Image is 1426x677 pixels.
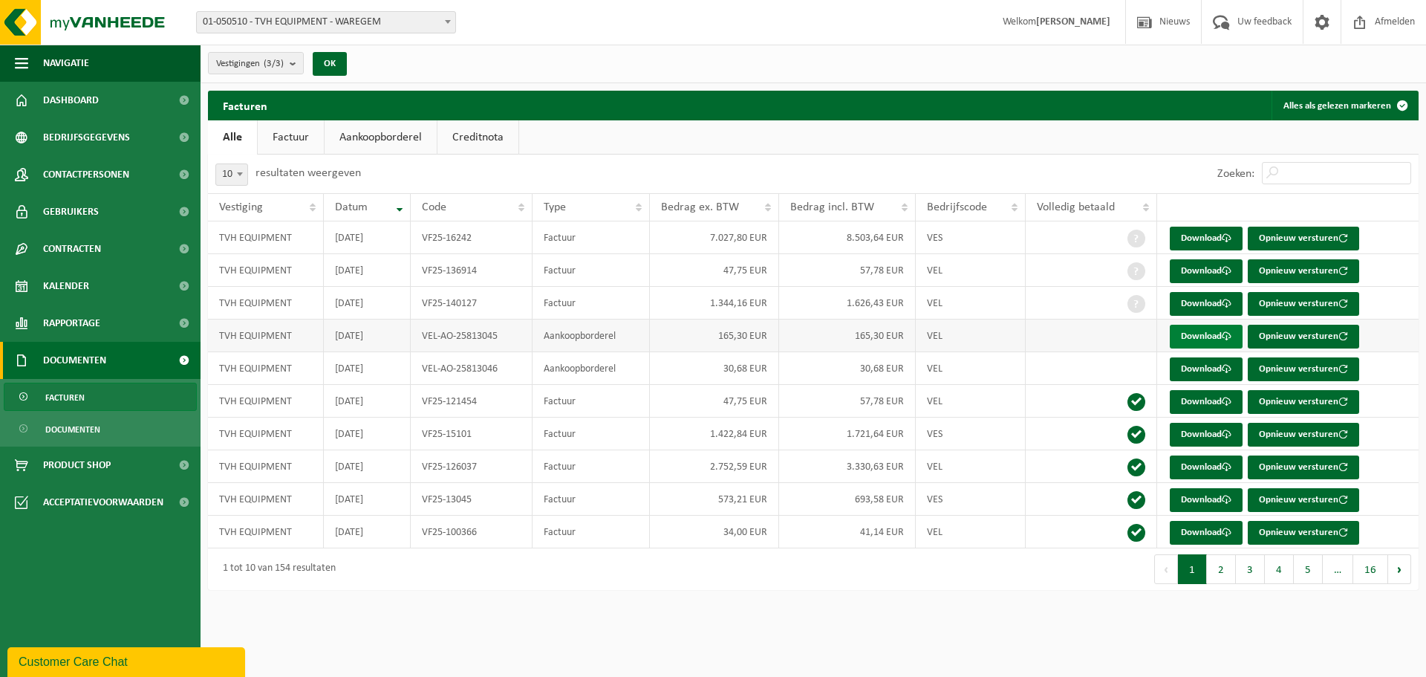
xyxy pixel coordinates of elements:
[916,450,1026,483] td: VEL
[411,483,533,516] td: VF25-13045
[1323,554,1353,584] span: …
[208,254,324,287] td: TVH EQUIPMENT
[43,268,89,305] span: Kalender
[324,450,411,483] td: [DATE]
[335,201,368,213] span: Datum
[1388,554,1411,584] button: Next
[216,164,247,185] span: 10
[43,305,100,342] span: Rapportage
[1248,292,1359,316] button: Opnieuw versturen
[1248,325,1359,349] button: Opnieuw versturen
[779,418,916,450] td: 1.721,64 EUR
[324,221,411,254] td: [DATE]
[208,418,324,450] td: TVH EQUIPMENT
[324,352,411,385] td: [DATE]
[544,201,566,213] span: Type
[779,450,916,483] td: 3.330,63 EUR
[208,91,282,120] h2: Facturen
[916,254,1026,287] td: VEL
[196,11,456,33] span: 01-050510 - TVH EQUIPMENT - WAREGEM
[1170,456,1243,479] a: Download
[325,120,437,155] a: Aankoopborderel
[916,221,1026,254] td: VES
[533,254,650,287] td: Factuur
[790,201,874,213] span: Bedrag incl. BTW
[208,516,324,548] td: TVH EQUIPMENT
[1272,91,1417,120] button: Alles als gelezen markeren
[1170,325,1243,349] a: Download
[411,418,533,450] td: VF25-15101
[4,415,197,443] a: Documenten
[411,450,533,483] td: VF25-126037
[1154,554,1178,584] button: Previous
[43,45,89,82] span: Navigatie
[208,352,324,385] td: TVH EQUIPMENT
[1248,390,1359,414] button: Opnieuw versturen
[197,12,455,33] span: 01-050510 - TVH EQUIPMENT - WAREGEM
[533,221,650,254] td: Factuur
[43,342,106,379] span: Documenten
[779,254,916,287] td: 57,78 EUR
[533,483,650,516] td: Factuur
[1170,521,1243,545] a: Download
[1036,16,1110,27] strong: [PERSON_NAME]
[258,120,324,155] a: Factuur
[650,352,779,385] td: 30,68 EUR
[215,163,248,186] span: 10
[4,383,197,411] a: Facturen
[916,385,1026,418] td: VEL
[533,450,650,483] td: Factuur
[779,320,916,352] td: 165,30 EUR
[324,320,411,352] td: [DATE]
[216,53,284,75] span: Vestigingen
[916,516,1026,548] td: VEL
[533,418,650,450] td: Factuur
[1207,554,1236,584] button: 2
[779,221,916,254] td: 8.503,64 EUR
[43,193,99,230] span: Gebruikers
[324,418,411,450] td: [DATE]
[411,516,533,548] td: VF25-100366
[1248,488,1359,512] button: Opnieuw versturen
[1236,554,1265,584] button: 3
[208,450,324,483] td: TVH EQUIPMENT
[779,385,916,418] td: 57,78 EUR
[411,320,533,352] td: VEL-AO-25813045
[1248,227,1359,250] button: Opnieuw versturen
[916,287,1026,320] td: VEL
[208,320,324,352] td: TVH EQUIPMENT
[1248,521,1359,545] button: Opnieuw versturen
[1178,554,1207,584] button: 1
[650,254,779,287] td: 47,75 EUR
[437,120,518,155] a: Creditnota
[411,254,533,287] td: VF25-136914
[533,516,650,548] td: Factuur
[219,201,263,213] span: Vestiging
[313,52,347,76] button: OK
[927,201,987,213] span: Bedrijfscode
[1170,259,1243,283] a: Download
[324,287,411,320] td: [DATE]
[650,287,779,320] td: 1.344,16 EUR
[411,352,533,385] td: VEL-AO-25813046
[208,52,304,74] button: Vestigingen(3/3)
[650,516,779,548] td: 34,00 EUR
[779,516,916,548] td: 41,14 EUR
[1037,201,1115,213] span: Volledig betaald
[650,385,779,418] td: 47,75 EUR
[208,120,257,155] a: Alle
[411,287,533,320] td: VF25-140127
[208,287,324,320] td: TVH EQUIPMENT
[1170,227,1243,250] a: Download
[650,221,779,254] td: 7.027,80 EUR
[43,119,130,156] span: Bedrijfsgegevens
[916,418,1026,450] td: VES
[1265,554,1294,584] button: 4
[650,320,779,352] td: 165,30 EUR
[208,221,324,254] td: TVH EQUIPMENT
[650,450,779,483] td: 2.752,59 EUR
[324,516,411,548] td: [DATE]
[1170,488,1243,512] a: Download
[43,447,111,484] span: Product Shop
[324,254,411,287] td: [DATE]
